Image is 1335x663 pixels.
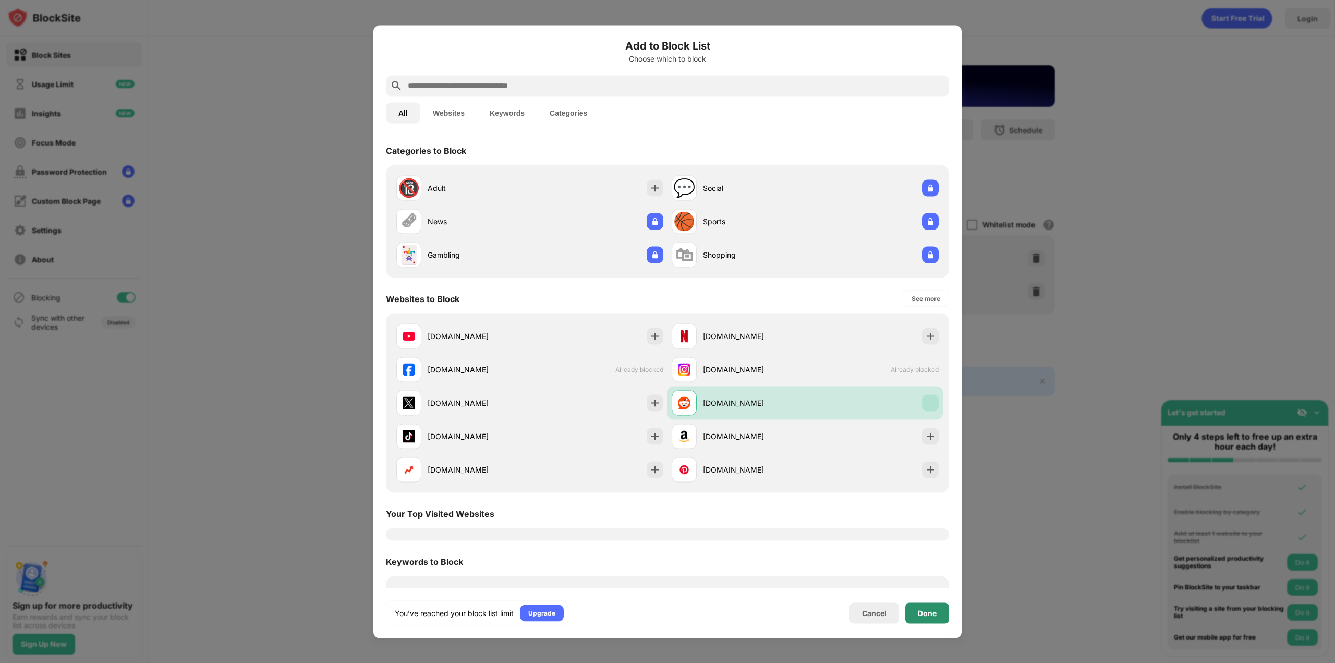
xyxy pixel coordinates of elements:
img: favicons [678,363,690,376]
div: 💬 [673,177,695,199]
div: [DOMAIN_NAME] [428,397,530,408]
span: Already blocked [891,366,939,373]
button: All [386,102,420,123]
button: Websites [420,102,477,123]
div: Adult [428,183,530,194]
div: [DOMAIN_NAME] [703,431,805,442]
div: Keywords to Block [386,556,463,566]
img: favicons [678,396,690,409]
div: [DOMAIN_NAME] [703,331,805,342]
div: 🔞 [398,177,420,199]
div: 🗞 [400,211,418,232]
div: [DOMAIN_NAME] [428,331,530,342]
div: Choose which to block [386,54,949,63]
button: Categories [537,102,600,123]
img: favicons [403,430,415,442]
div: News [428,216,530,227]
div: Sports [703,216,805,227]
div: [DOMAIN_NAME] [703,364,805,375]
button: Keywords [477,102,537,123]
img: search.svg [390,79,403,92]
div: Gambling [428,249,530,260]
div: Your Top Visited Websites [386,508,494,519]
img: favicons [403,363,415,376]
div: [DOMAIN_NAME] [428,364,530,375]
div: Shopping [703,249,805,260]
div: [DOMAIN_NAME] [428,431,530,442]
div: Done [918,609,937,617]
div: [DOMAIN_NAME] [703,464,805,475]
div: 🏀 [673,211,695,232]
div: Websites to Block [386,293,459,304]
div: [DOMAIN_NAME] [428,464,530,475]
div: [DOMAIN_NAME] [703,397,805,408]
div: Categories to Block [386,145,466,155]
div: 🃏 [398,244,420,266]
img: favicons [678,463,690,476]
div: Social [703,183,805,194]
span: Already blocked [615,366,663,373]
div: 🛍 [675,244,693,266]
img: favicons [678,430,690,442]
div: Upgrade [528,608,555,618]
h6: Add to Block List [386,38,949,53]
div: You’ve reached your block list limit [395,608,514,618]
img: favicons [403,330,415,342]
div: See more [912,293,940,304]
img: favicons [403,463,415,476]
div: Cancel [862,609,887,618]
img: favicons [403,396,415,409]
img: favicons [678,330,690,342]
